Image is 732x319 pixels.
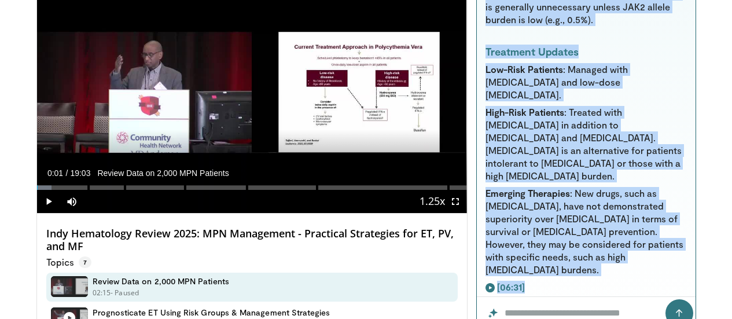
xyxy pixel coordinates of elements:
[496,281,525,292] strong: [06:31]
[47,168,63,178] span: 0:01
[485,45,579,58] strong: Treatment Updates
[93,307,330,318] h4: Prognosticate ET Using Risk Groups & Management Strategies
[70,168,90,178] span: 19:03
[485,188,570,199] strong: Emerging Therapies
[421,190,444,213] button: Playback Rate
[46,256,91,268] p: Topics
[93,288,111,298] p: 02:15
[111,288,139,298] p: - Paused
[485,63,687,101] li: : Managed with [MEDICAL_DATA] and low-dose [MEDICAL_DATA].
[37,190,60,213] button: Play
[97,168,229,178] span: Review Data on 2,000 MPN Patients
[444,190,467,213] button: Fullscreen
[485,187,687,276] li: : New drugs, such as [MEDICAL_DATA], have not demonstrated superiority over [MEDICAL_DATA] in ter...
[37,185,467,190] div: Progress Bar
[485,281,525,294] a: [06:31]
[485,107,564,118] strong: High-Risk Patients
[66,168,68,178] span: /
[485,64,563,75] strong: Low-Risk Patients
[46,228,458,252] h4: Indy Hematology Review 2025: MPN Management - Practical Strategies for ET, PV, and MF
[93,276,229,287] h4: Review Data on 2,000 MPN Patients
[485,106,687,182] li: : Treated with [MEDICAL_DATA] in addition to [MEDICAL_DATA] and [MEDICAL_DATA]. [MEDICAL_DATA] is...
[60,190,83,213] button: Mute
[79,256,91,268] span: 7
